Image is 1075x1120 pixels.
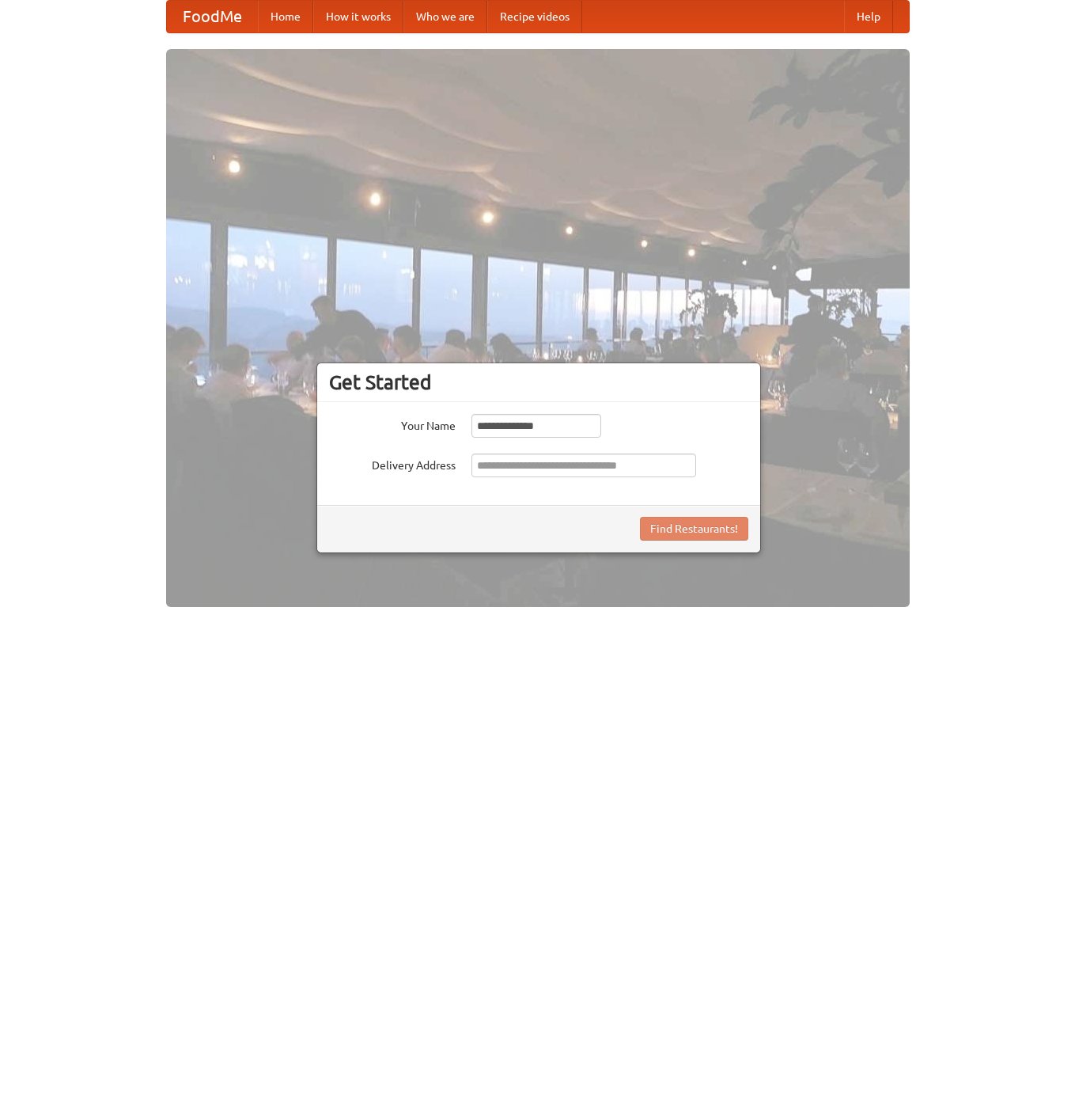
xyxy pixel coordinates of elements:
[329,454,456,473] label: Delivery Address
[844,1,893,32] a: Help
[329,414,456,434] label: Your Name
[329,370,748,394] h3: Get Started
[640,517,748,541] button: Find Restaurants!
[403,1,487,32] a: Who we are
[313,1,403,32] a: How it works
[487,1,582,32] a: Recipe videos
[167,1,258,32] a: FoodMe
[258,1,313,32] a: Home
